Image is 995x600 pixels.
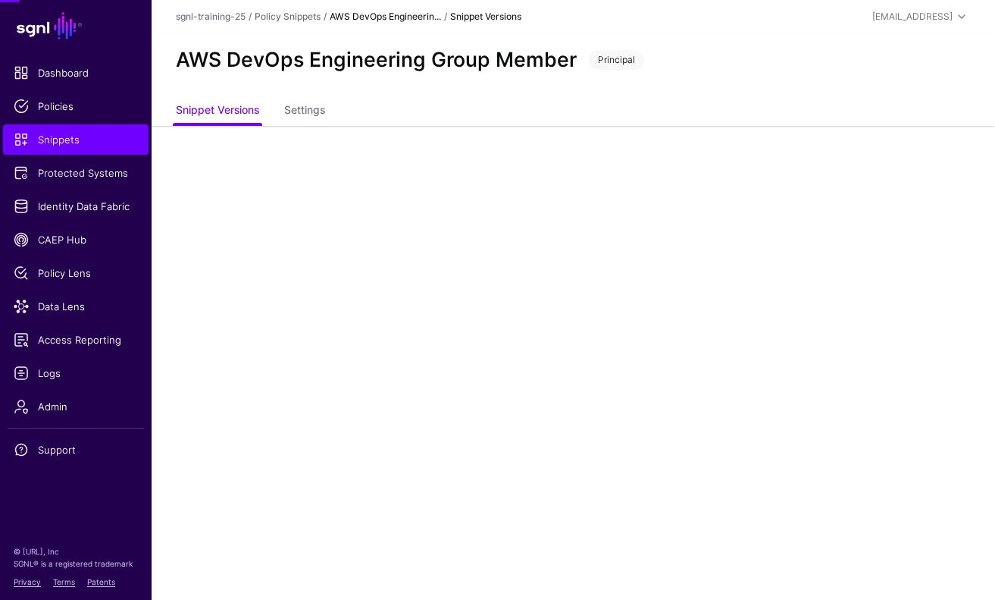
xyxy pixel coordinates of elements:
a: Data Lens [3,291,149,322]
a: Snippets [3,124,149,155]
a: Admin [3,391,149,422]
a: Identity Data Fabric [3,191,149,221]
a: Patents [87,577,115,586]
a: Logs [3,358,149,388]
a: SGNL [9,9,142,42]
span: Support [14,442,138,457]
span: Identity Data Fabric [14,199,138,214]
span: Access Reporting [14,332,138,347]
a: Terms [53,577,75,586]
span: Data Lens [14,299,138,314]
a: Dashboard [3,58,149,88]
a: Policies [3,91,149,121]
span: CAEP Hub [14,232,138,247]
span: Policies [14,99,138,114]
span: Policy Lens [14,265,138,281]
a: Policy Lens [3,258,149,288]
a: CAEP Hub [3,225,149,255]
a: Access Reporting [3,325,149,355]
p: SGNL® is a registered trademark [14,558,138,570]
span: Protected Systems [14,165,138,181]
span: Admin [14,399,138,414]
a: Privacy [14,577,41,586]
a: Protected Systems [3,158,149,188]
p: © [URL], Inc [14,545,138,558]
span: Snippets [14,132,138,147]
span: Dashboard [14,65,138,80]
span: Logs [14,366,138,381]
